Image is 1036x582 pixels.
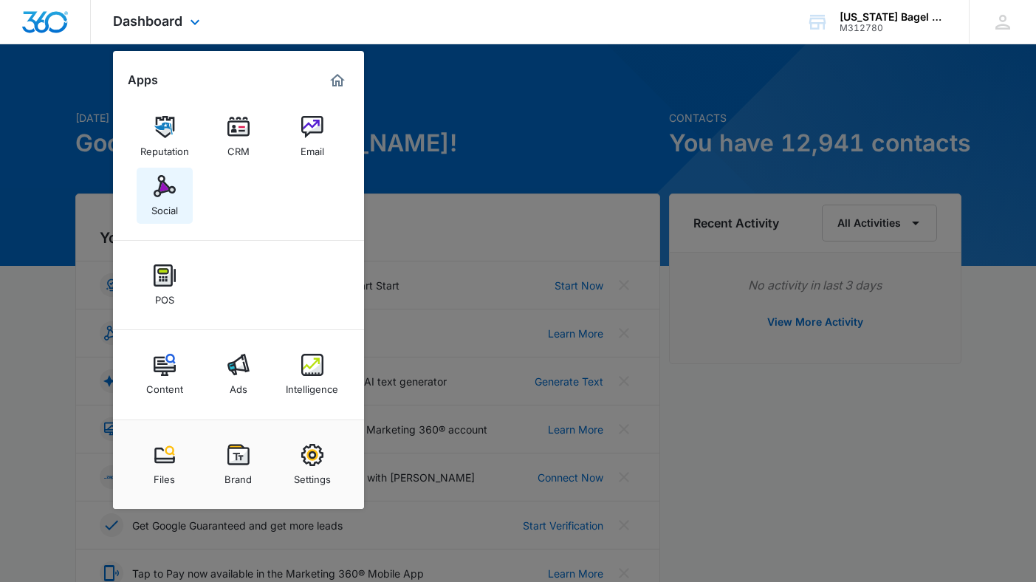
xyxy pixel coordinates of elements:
div: Social [151,197,178,216]
div: Settings [294,466,331,485]
a: Email [284,109,340,165]
a: CRM [210,109,267,165]
a: Ads [210,346,267,403]
a: POS [137,257,193,313]
div: POS [155,287,174,306]
a: Settings [284,437,340,493]
a: Brand [210,437,267,493]
a: Social [137,168,193,224]
a: Files [137,437,193,493]
div: Reputation [140,138,189,157]
div: Files [154,466,175,485]
a: Reputation [137,109,193,165]
div: Content [146,376,183,395]
div: account name [840,11,947,23]
div: Intelligence [286,376,338,395]
div: Ads [230,376,247,395]
div: Brand [224,466,252,485]
a: Intelligence [284,346,340,403]
div: Email [301,138,324,157]
div: account id [840,23,947,33]
a: Marketing 360® Dashboard [326,69,349,92]
a: Content [137,346,193,403]
h2: Apps [128,73,158,87]
span: Dashboard [113,13,182,29]
div: CRM [227,138,250,157]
